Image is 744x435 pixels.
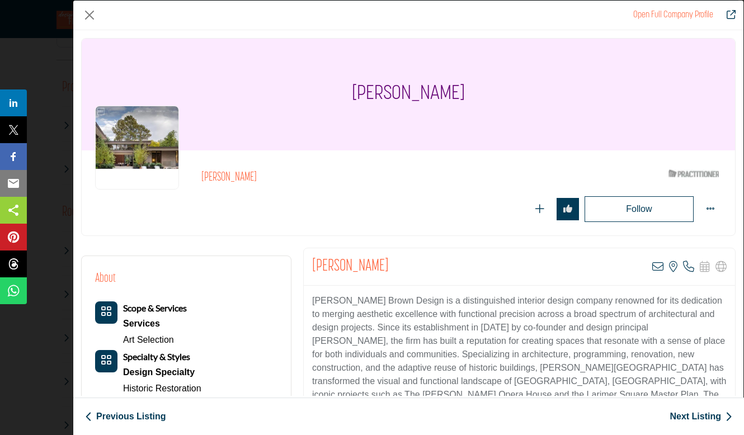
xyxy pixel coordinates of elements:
[123,384,201,393] a: Historic Restoration
[633,11,713,20] a: Redirect to mary-sunset
[201,171,509,185] h2: [PERSON_NAME]
[719,8,736,22] a: Redirect to mary-sunset
[585,196,694,222] button: Redirect to login
[85,410,166,423] a: Previous Listing
[123,335,174,344] a: Art Selection
[123,364,201,381] a: Design Specialty
[557,198,579,220] button: Redirect to login page
[123,302,187,313] b: Scope & Services
[123,315,187,332] div: Interior and exterior spaces including lighting, layouts, furnishings, accessories, artwork, land...
[123,364,201,381] div: Sustainable, accessible, health-promoting, neurodiverse-friendly, age-in-place, outdoor living, h...
[95,350,117,372] button: Category Icon
[95,106,179,190] img: mary-sunset logo
[123,315,187,332] a: Services
[699,198,722,220] button: More Options
[123,304,187,313] a: Scope & Services
[670,410,732,423] a: Next Listing
[81,7,98,23] button: Close
[312,257,389,277] h2: Mary Sunset
[312,294,727,428] p: [PERSON_NAME] Brown Design is a distinguished interior design company renowned for its dedication...
[95,301,117,324] button: Category Icon
[95,269,116,288] h2: About
[123,351,190,362] b: Specialty & Styles
[668,167,719,181] img: ASID Qualified Practitioners
[123,352,190,362] a: Specialty & Styles
[529,198,551,220] button: Redirect to login page
[352,39,465,150] h1: [PERSON_NAME]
